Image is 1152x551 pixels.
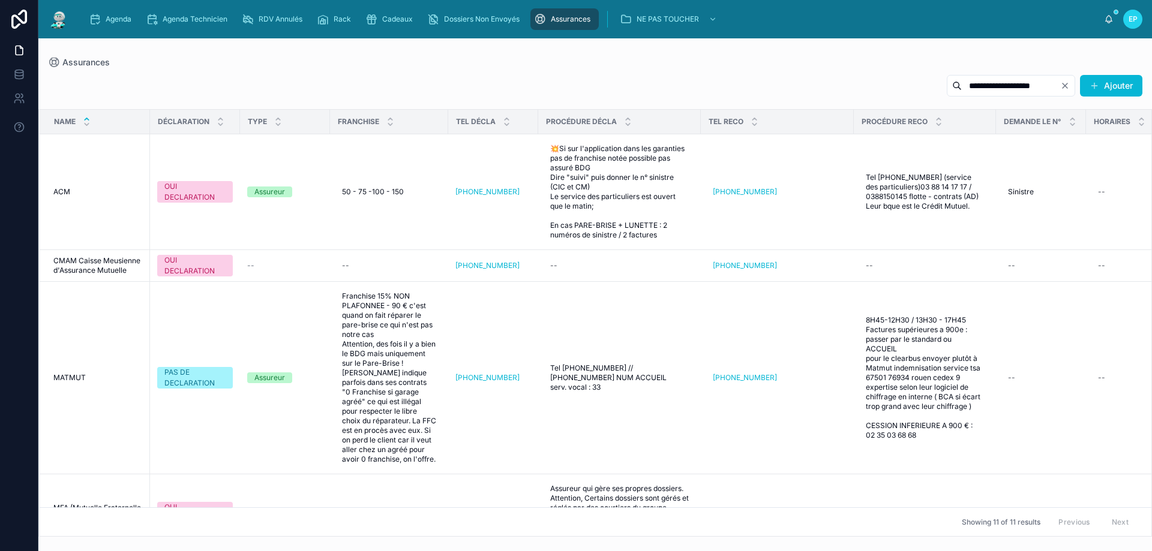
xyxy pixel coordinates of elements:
span: RDV Annulés [259,14,302,24]
button: Ajouter [1080,75,1142,97]
div: OUI DECLARATION [164,255,226,276]
a: [PHONE_NUMBER] [708,256,847,275]
a: [PHONE_NUMBER] [455,373,520,383]
a: [PHONE_NUMBER] [455,187,531,197]
div: -- [550,261,557,270]
div: Assureur [254,372,285,383]
span: ACM [53,187,70,197]
span: TEL DÉCLA [456,117,496,127]
a: Assurances [530,8,599,30]
span: DÉCLARATION [158,117,209,127]
a: OUI DECLARATION [157,502,233,523]
a: Agenda Technicien [142,8,236,30]
a: Assureur qui gère ses propres dossiers. Attention, Certains dossiers sont gérés et réglés par des... [545,479,694,546]
span: 8H45-12H30 / 13H30 - 17H45 Factures supérieures a 900e : passer par le standard ou ACCUEIL pour l... [866,315,984,440]
a: Rack [313,8,359,30]
a: -- [337,256,441,275]
span: -- [247,261,254,270]
a: [PHONE_NUMBER] [713,373,777,383]
a: RDV Annulés [238,8,311,30]
a: Assurances [48,56,110,68]
a: 💥Si sur l'application dans les garanties pas de franchise notée possible pas assuré BDG Dire "sui... [545,139,694,245]
a: [PHONE_NUMBER] [708,368,847,387]
a: -- [1003,503,1079,522]
a: Agenda [85,8,140,30]
a: PAS DE DECLARATION [157,367,233,389]
a: ACM [53,187,143,197]
a: Tel [PHONE_NUMBER] (service des particuliers)03 88 14 17 17 / 0388150145 flotte - contrats (AD) L... [861,168,989,216]
span: Name [54,117,76,127]
span: Dossiers Non Envoyés [444,14,520,24]
a: -- [337,503,441,522]
div: -- [342,261,349,270]
div: -- [866,261,873,270]
span: Tel [PHONE_NUMBER] // [PHONE_NUMBER] NUM ACCUEIL serv. vocal : 33 [550,363,689,392]
img: App logo [48,10,70,29]
a: -- [861,503,989,522]
span: Tel [PHONE_NUMBER] (service des particuliers)03 88 14 17 17 / 0388150145 flotte - contrats (AD) L... [866,173,984,211]
a: MATMUT [53,373,143,383]
a: Franchise 15% NON PLAFONNEE - 90 € c'est quand on fait réparer le pare-brise ce qui n'est pas not... [337,287,441,469]
span: Cadeaux [382,14,413,24]
span: Agenda [106,14,131,24]
div: -- [1008,373,1015,383]
span: Franchise 15% NON PLAFONNEE - 90 € c'est quand on fait réparer le pare-brise ce qui n'est pas not... [342,291,436,464]
div: -- [1098,187,1105,197]
span: PROCÉDURE DÉCLA [546,117,617,127]
a: MFA (Mutuelle Fraternelle d'assurances) [53,503,143,522]
span: Sinistre [1008,187,1034,197]
button: Clear [1060,81,1075,91]
span: Assurances [551,14,590,24]
span: Assurances [62,56,110,68]
a: [PHONE_NUMBER] [455,373,531,383]
div: -- [1098,261,1105,270]
span: TEL RECO [709,117,743,127]
div: -- [1098,373,1105,383]
span: Showing 11 of 11 results [962,517,1040,527]
div: PAS DE DECLARATION [164,367,226,389]
a: Dossiers Non Envoyés [424,8,528,30]
span: Demande le n° [1004,117,1061,127]
div: scrollable content [79,6,1104,32]
a: Assureur [247,186,323,197]
span: PROCÉDURE RECO [862,117,928,127]
a: OUI DECLARATION [157,255,233,276]
div: Assureur [254,186,285,197]
a: NE PAS TOUCHER [616,8,723,30]
div: OUI DECLARATION [164,181,226,203]
a: [PHONE_NUMBER] [455,187,520,197]
a: -- [1003,368,1079,387]
span: TYPE [248,117,267,127]
a: Assureur [247,372,323,383]
span: FRANCHISE [338,117,379,127]
a: Sinistre [1003,182,1079,201]
a: -- [247,261,323,270]
a: [PHONE_NUMBER] [455,261,531,270]
div: OUI DECLARATION [164,502,226,523]
div: -- [1008,261,1015,270]
span: Assureur qui gère ses propres dossiers. Attention, Certains dossiers sont gérés et réglés par des... [550,484,689,541]
span: 💥Si sur l'application dans les garanties pas de franchise notée possible pas assuré BDG Dire "sui... [550,144,689,240]
span: EP [1129,14,1138,24]
span: 50 - 75 -100 - 150 [342,187,404,197]
a: 8H45-12H30 / 13H30 - 17H45 Factures supérieures a 900e : passer par le standard ou ACCUEIL pour l... [861,311,989,445]
a: CMAM Caisse Meusienne d'Assurance Mutuelle [53,256,143,275]
a: [PHONE_NUMBER] [713,187,777,197]
a: 50 - 75 -100 - 150 [337,182,441,201]
a: Tel [PHONE_NUMBER] // [PHONE_NUMBER] NUM ACCUEIL serv. vocal : 33 [545,359,694,397]
a: [PHONE_NUMBER] [455,261,520,270]
a: -- [1003,256,1079,275]
a: Cadeaux [362,8,421,30]
a: [PHONE_NUMBER] [713,261,777,270]
a: OUI DECLARATION [157,181,233,203]
a: 562165000 [708,503,847,522]
span: Horaires [1094,117,1130,127]
span: NE PAS TOUCHER [637,14,699,24]
a: -- [861,256,989,275]
a: -- [545,256,694,275]
a: [PHONE_NUMBER] [708,182,847,201]
span: Agenda Technicien [163,14,227,24]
